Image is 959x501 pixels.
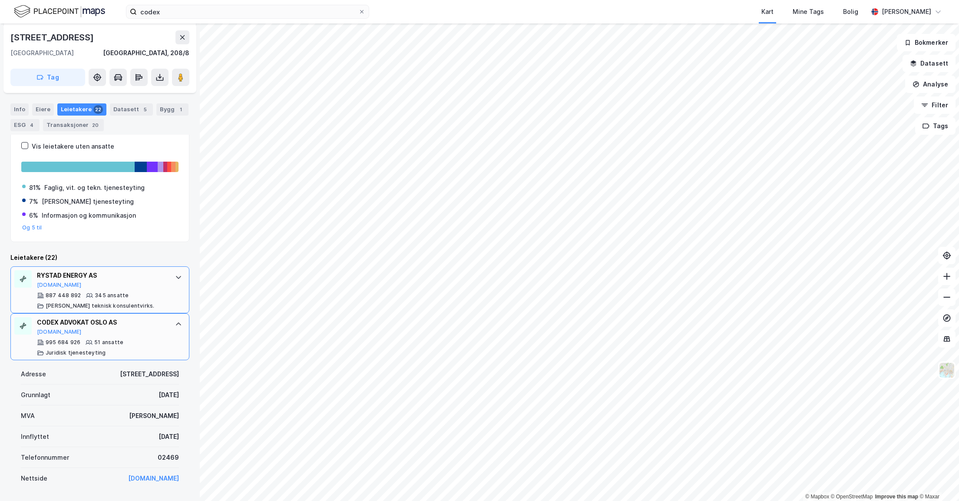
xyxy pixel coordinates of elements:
[93,105,103,114] div: 22
[176,105,185,114] div: 1
[90,121,100,129] div: 20
[843,7,858,17] div: Bolig
[110,103,153,116] div: Datasett
[57,103,106,116] div: Leietakere
[159,390,179,400] div: [DATE]
[21,452,69,463] div: Telefonnummer
[914,96,956,114] button: Filter
[21,390,50,400] div: Grunnlagt
[10,69,85,86] button: Tag
[141,105,149,114] div: 5
[37,317,166,328] div: CODEX ADVOKAT OSLO AS
[10,119,40,131] div: ESG
[21,431,49,442] div: Innflyttet
[939,362,955,378] img: Z
[14,4,105,19] img: logo.f888ab2527a4732fd821a326f86c7f29.svg
[10,103,29,116] div: Info
[27,121,36,129] div: 4
[915,117,956,135] button: Tags
[916,459,959,501] iframe: Chat Widget
[29,182,41,193] div: 81%
[137,5,358,18] input: Søk på adresse, matrikkel, gårdeiere, leietakere eller personer
[46,292,81,299] div: 887 448 892
[21,473,47,484] div: Nettside
[46,302,154,309] div: [PERSON_NAME] teknisk konsulentvirks.
[37,328,82,335] button: [DOMAIN_NAME]
[32,103,54,116] div: Eiere
[793,7,824,17] div: Mine Tags
[897,34,956,51] button: Bokmerker
[875,494,918,500] a: Improve this map
[37,282,82,289] button: [DOMAIN_NAME]
[21,411,35,421] div: MVA
[37,270,166,281] div: RYSTAD ENERGY AS
[10,30,96,44] div: [STREET_ADDRESS]
[903,55,956,72] button: Datasett
[916,459,959,501] div: Kontrollprogram for chat
[761,7,774,17] div: Kart
[882,7,931,17] div: [PERSON_NAME]
[10,252,189,263] div: Leietakere (22)
[158,452,179,463] div: 02469
[29,210,38,221] div: 6%
[29,196,38,207] div: 7%
[46,349,106,356] div: Juridisk tjenesteyting
[10,48,74,58] div: [GEOGRAPHIC_DATA]
[32,141,114,152] div: Vis leietakere uten ansatte
[120,369,179,379] div: [STREET_ADDRESS]
[43,119,104,131] div: Transaksjoner
[46,339,80,346] div: 995 684 926
[95,292,129,299] div: 345 ansatte
[831,494,873,500] a: OpenStreetMap
[905,76,956,93] button: Analyse
[22,224,42,231] button: Og 5 til
[42,210,136,221] div: Informasjon og kommunikasjon
[128,474,179,482] a: [DOMAIN_NAME]
[156,103,188,116] div: Bygg
[129,411,179,421] div: [PERSON_NAME]
[805,494,829,500] a: Mapbox
[21,369,46,379] div: Adresse
[44,182,145,193] div: Faglig, vit. og tekn. tjenesteyting
[42,196,134,207] div: [PERSON_NAME] tjenesteyting
[103,48,189,58] div: [GEOGRAPHIC_DATA], 208/8
[159,431,179,442] div: [DATE]
[94,339,123,346] div: 51 ansatte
